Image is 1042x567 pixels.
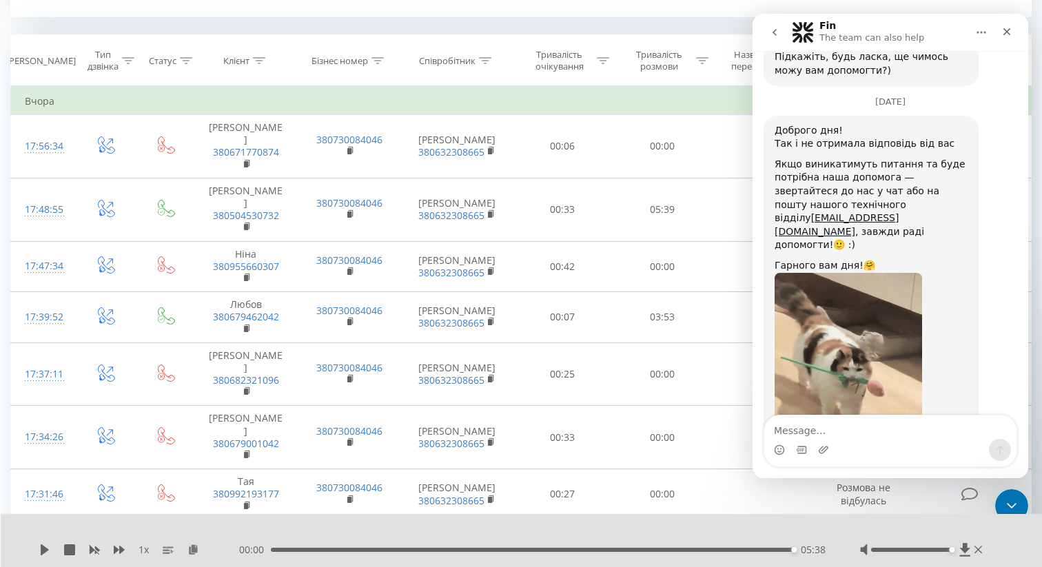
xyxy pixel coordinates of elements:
[724,49,796,72] div: Назва схеми переадресації
[194,178,298,241] td: [PERSON_NAME]
[401,342,513,406] td: [PERSON_NAME]
[613,241,713,292] td: 00:00
[194,292,298,343] td: Любов
[613,342,713,406] td: 00:00
[418,373,484,386] a: 380632308665
[223,55,249,67] div: Клієнт
[25,253,61,280] div: 17:47:34
[213,209,279,222] a: 380504530732
[801,543,826,557] span: 05:38
[213,373,279,386] a: 380682321096
[401,241,513,292] td: [PERSON_NAME]
[25,481,61,508] div: 17:31:46
[950,547,955,553] div: Accessibility label
[513,292,613,343] td: 00:07
[513,342,613,406] td: 00:25
[316,361,382,374] a: 380730084046
[613,406,713,469] td: 00:00
[11,87,1032,115] td: Вчора
[401,178,513,241] td: [PERSON_NAME]
[194,406,298,469] td: [PERSON_NAME]
[194,241,298,292] td: Ніна
[613,469,713,520] td: 00:00
[316,254,382,267] a: 380730084046
[316,481,382,494] a: 380730084046
[25,304,61,331] div: 17:39:52
[194,469,298,520] td: Тая
[418,437,484,450] a: 380632308665
[139,543,149,557] span: 1 x
[401,406,513,469] td: [PERSON_NAME]
[25,361,61,388] div: 17:37:11
[995,489,1028,522] iframe: Intercom live chat
[791,547,797,553] div: Accessibility label
[213,437,279,450] a: 380679001042
[25,424,61,451] div: 17:34:26
[311,55,368,67] div: Бізнес номер
[401,292,513,343] td: [PERSON_NAME]
[194,115,298,178] td: [PERSON_NAME]
[613,115,713,178] td: 00:00
[239,543,271,557] span: 00:00
[401,115,513,178] td: [PERSON_NAME]
[613,178,713,241] td: 05:39
[316,133,382,146] a: 380730084046
[213,310,279,323] a: 380679462042
[213,145,279,158] a: 380671770874
[316,304,382,317] a: 380730084046
[418,145,484,158] a: 380632308665
[316,196,382,209] a: 380730084046
[87,49,119,72] div: Тип дзвінка
[753,14,1028,478] iframe: Intercom live chat
[513,469,613,520] td: 00:27
[418,316,484,329] a: 380632308665
[419,55,476,67] div: Співробітник
[316,424,382,437] a: 380730084046
[513,241,613,292] td: 00:42
[213,260,279,273] a: 380955660307
[213,487,279,500] a: 380992193177
[401,469,513,520] td: [PERSON_NAME]
[513,178,613,241] td: 00:33
[25,133,61,160] div: 17:56:34
[194,342,298,406] td: [PERSON_NAME]
[525,49,593,72] div: Тривалість очікування
[837,481,890,506] span: Розмова не відбулась
[418,494,484,507] a: 380632308665
[418,209,484,222] a: 380632308665
[418,266,484,279] a: 380632308665
[613,292,713,343] td: 03:53
[149,55,176,67] div: Статус
[513,115,613,178] td: 00:06
[625,49,693,72] div: Тривалість розмови
[6,55,76,67] div: [PERSON_NAME]
[513,406,613,469] td: 00:33
[25,196,61,223] div: 17:48:55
